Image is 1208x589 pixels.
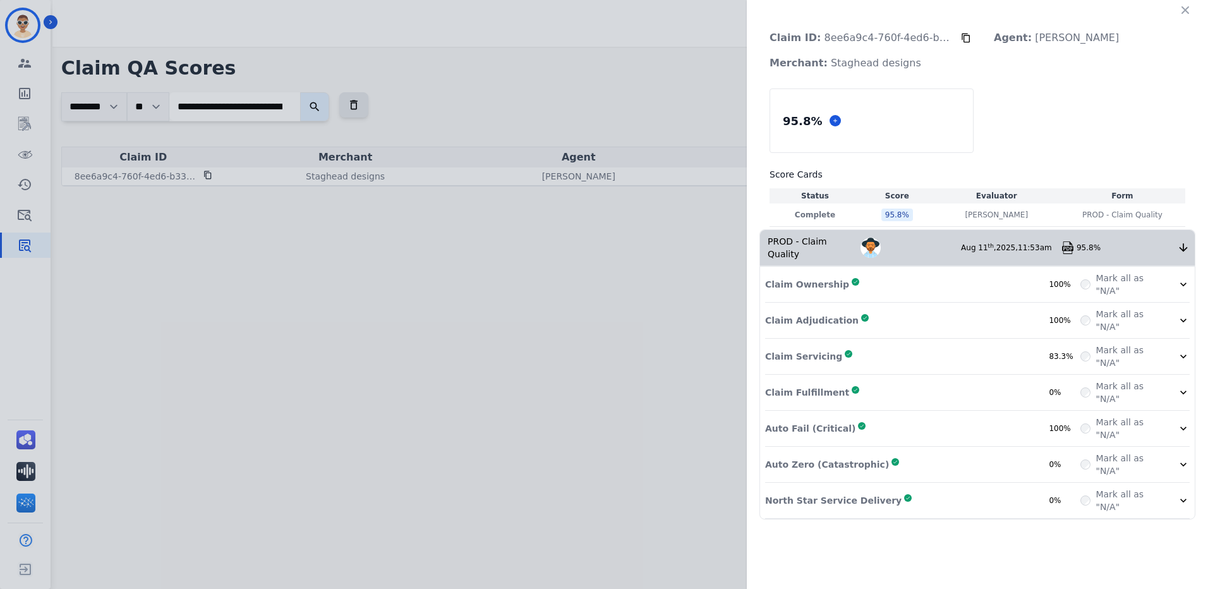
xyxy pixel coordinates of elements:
label: Mark all as "N/A" [1096,344,1162,369]
img: Avatar [861,238,881,258]
label: Mark all as "N/A" [1096,272,1162,297]
div: 95.8 % [881,209,913,221]
p: Claim Ownership [765,278,849,291]
th: Status [770,188,861,203]
strong: Merchant: [770,57,828,69]
p: Claim Fulfillment [765,386,849,399]
h3: Score Cards [770,168,1185,181]
img: qa-pdf.svg [1061,241,1074,254]
div: 95.8% [1077,243,1177,253]
div: 100% [1049,315,1080,325]
p: Claim Servicing [765,350,842,363]
span: 11:53am [1018,243,1052,252]
th: Score [861,188,934,203]
label: Mark all as "N/A" [1096,308,1162,333]
div: 100% [1049,423,1080,434]
p: Claim Adjudication [765,314,859,327]
p: Auto Fail (Critical) [765,422,855,435]
span: PROD - Claim Quality [1082,210,1163,220]
p: Staghead designs [759,51,931,76]
div: 83.3% [1049,351,1080,361]
p: [PERSON_NAME] [965,210,1028,220]
p: North Star Service Delivery [765,494,902,507]
div: PROD - Claim Quality [760,230,861,265]
th: Evaluator [934,188,1060,203]
p: [PERSON_NAME] [984,25,1129,51]
div: 0% [1049,387,1080,398]
th: Form [1060,188,1185,203]
div: Aug 11 , 2025 , [961,243,1061,253]
p: 8ee6a9c4-760f-4ed6-b334-2bf643df77c3 [759,25,961,51]
label: Mark all as "N/A" [1096,416,1162,441]
sup: th [988,243,994,249]
strong: Agent: [994,32,1032,44]
div: 100% [1049,279,1080,289]
strong: Claim ID: [770,32,821,44]
label: Mark all as "N/A" [1096,380,1162,405]
label: Mark all as "N/A" [1096,488,1162,513]
label: Mark all as "N/A" [1096,452,1162,477]
p: Auto Zero (Catastrophic) [765,458,889,471]
p: Complete [772,210,858,220]
div: 0% [1049,495,1080,506]
div: 0% [1049,459,1080,470]
div: 95.8 % [780,110,824,132]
